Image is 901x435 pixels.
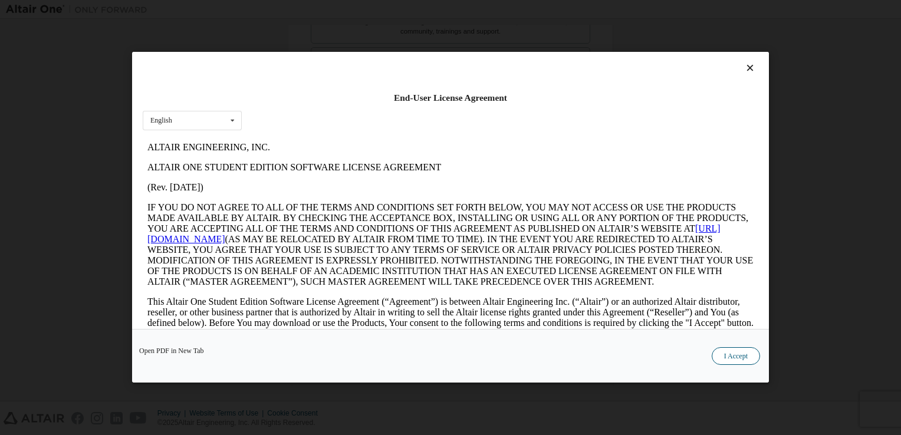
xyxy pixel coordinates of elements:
[5,25,611,35] p: ALTAIR ONE STUDENT EDITION SOFTWARE LICENSE AGREEMENT
[150,117,172,124] div: English
[143,92,758,104] div: End-User License Agreement
[5,45,611,55] p: (Rev. [DATE])
[139,348,204,355] a: Open PDF in New Tab
[5,86,578,107] a: [URL][DOMAIN_NAME]
[5,159,611,202] p: This Altair One Student Edition Software License Agreement (“Agreement”) is between Altair Engine...
[5,5,611,15] p: ALTAIR ENGINEERING, INC.
[5,65,611,150] p: IF YOU DO NOT AGREE TO ALL OF THE TERMS AND CONDITIONS SET FORTH BELOW, YOU MAY NOT ACCESS OR USE...
[712,348,760,365] button: I Accept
